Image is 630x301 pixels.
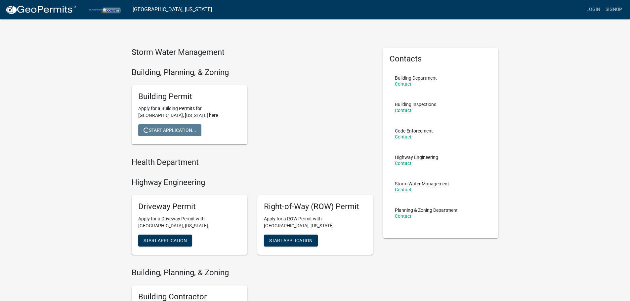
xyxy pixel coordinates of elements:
[395,213,411,219] a: Contact
[269,238,313,243] span: Start Application
[395,181,449,186] p: Storm Water Management
[132,68,373,77] h4: Building, Planning, & Zoning
[138,202,241,211] h5: Driveway Permit
[390,54,492,64] h5: Contacts
[133,4,212,15] a: [GEOGRAPHIC_DATA], [US_STATE]
[264,235,318,246] button: Start Application
[264,202,366,211] h5: Right-of-Way (ROW) Permit
[584,3,603,16] a: Login
[395,81,411,87] a: Contact
[395,108,411,113] a: Contact
[132,178,373,187] h4: Highway Engineering
[132,158,373,167] h4: Health Department
[395,187,411,192] a: Contact
[138,235,192,246] button: Start Application
[138,124,201,136] button: Start Application...
[138,215,241,229] p: Apply for a Driveway Permit with [GEOGRAPHIC_DATA], [US_STATE]
[395,76,437,80] p: Building Department
[395,134,411,139] a: Contact
[138,105,241,119] p: Apply for a Building Permits for [GEOGRAPHIC_DATA], [US_STATE] here
[395,208,458,212] p: Planning & Zoning Department
[144,238,187,243] span: Start Application
[603,3,625,16] a: Signup
[81,5,127,14] img: Porter County, Indiana
[395,161,411,166] a: Contact
[395,102,436,107] p: Building Inspections
[132,48,373,57] h4: Storm Water Management
[144,128,196,133] span: Start Application...
[264,215,366,229] p: Apply for a ROW Permit with [GEOGRAPHIC_DATA], [US_STATE]
[395,129,433,133] p: Code Enforcement
[132,268,373,278] h4: Building, Planning, & Zoning
[138,92,241,101] h5: Building Permit
[395,155,438,160] p: Highway Engineering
